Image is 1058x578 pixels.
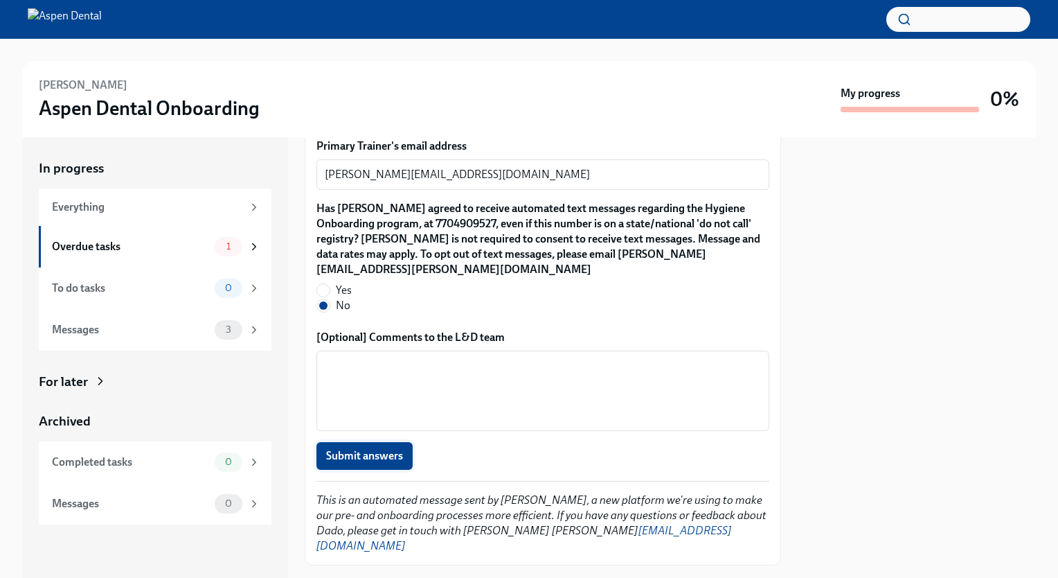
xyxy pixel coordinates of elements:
a: Messages0 [39,483,271,525]
span: 0 [217,283,240,293]
a: Everything [39,189,271,226]
div: For later [39,373,88,391]
div: To do tasks [52,281,209,296]
div: Messages [52,496,209,511]
span: 0 [217,457,240,467]
label: Primary Trainer's email address [316,139,769,154]
h3: Aspen Dental Onboarding [39,96,260,121]
textarea: [PERSON_NAME][EMAIL_ADDRESS][DOMAIN_NAME] [325,166,761,183]
button: Submit answers [316,442,413,470]
a: Archived [39,412,271,430]
a: Overdue tasks1 [39,226,271,268]
a: Completed tasks0 [39,441,271,483]
strong: My progress [841,86,900,101]
span: Yes [336,283,352,298]
a: To do tasks0 [39,268,271,309]
span: No [336,298,350,313]
h3: 0% [990,87,1019,112]
span: 3 [217,324,240,335]
img: Aspen Dental [28,8,102,30]
h6: [PERSON_NAME] [39,78,127,93]
div: Overdue tasks [52,239,209,254]
label: [Optional] Comments to the L&D team [316,330,769,345]
span: 1 [218,241,239,252]
a: In progress [39,159,271,177]
div: Completed tasks [52,455,209,470]
em: This is an automated message sent by [PERSON_NAME], a new platform we're using to make our pre- a... [316,493,766,552]
label: Has [PERSON_NAME] agreed to receive automated text messages regarding the Hygiene Onboarding prog... [316,201,769,277]
a: For later [39,373,271,391]
span: Submit answers [326,449,403,463]
a: Messages3 [39,309,271,351]
div: Messages [52,322,209,338]
div: Everything [52,200,242,215]
span: 0 [217,498,240,509]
